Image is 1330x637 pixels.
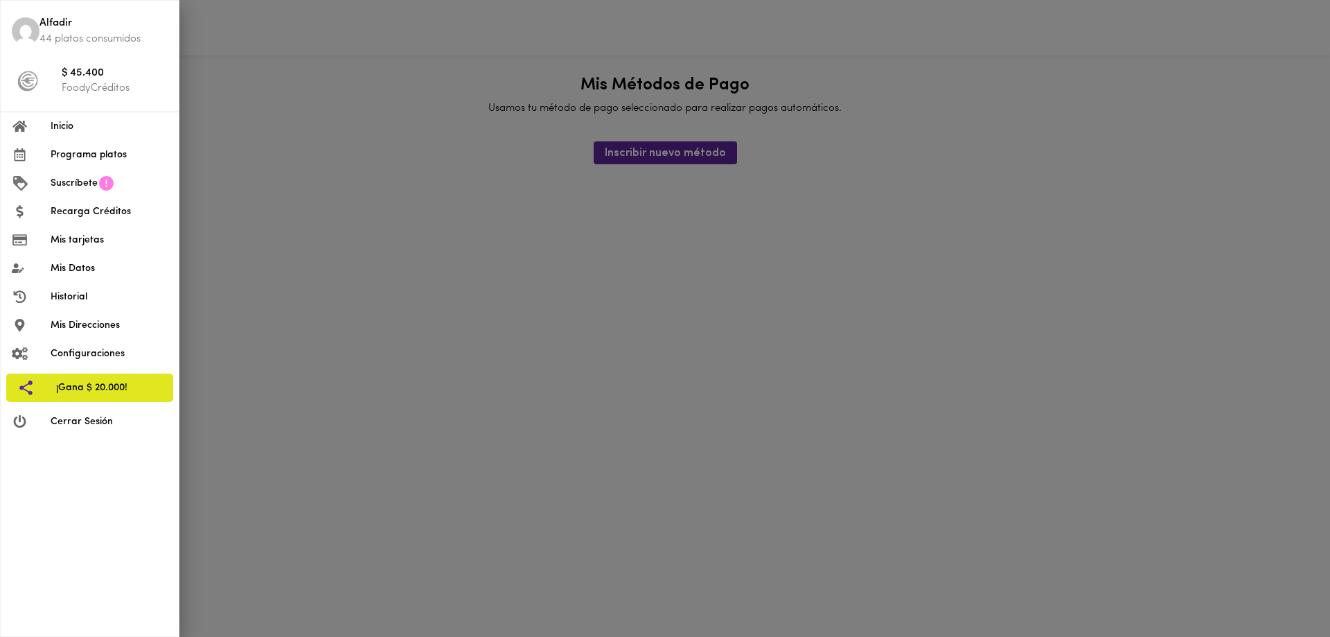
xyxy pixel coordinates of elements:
[51,148,168,162] span: Programa platos
[39,16,168,32] span: Alfadir
[51,415,168,429] span: Cerrar Sesión
[1250,557,1316,623] iframe: Messagebird Livechat Widget
[51,119,168,134] span: Inicio
[17,71,38,91] img: foody-creditos-black.png
[51,204,168,219] span: Recarga Créditos
[51,176,98,191] span: Suscríbete
[39,32,168,46] p: 44 platos consumidos
[51,318,168,333] span: Mis Direcciones
[56,381,162,395] span: ¡Gana $ 20.000!
[62,66,168,82] span: $ 45.400
[51,233,168,247] span: Mis tarjetas
[51,261,168,276] span: Mis Datos
[51,347,168,361] span: Configuraciones
[62,81,168,96] p: FoodyCréditos
[51,290,168,304] span: Historial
